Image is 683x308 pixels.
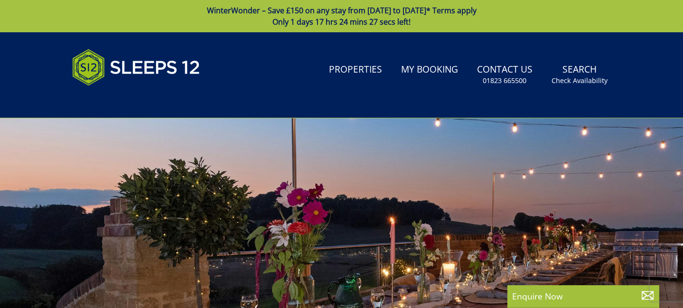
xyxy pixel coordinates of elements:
a: My Booking [397,59,462,81]
img: Sleeps 12 [72,44,200,91]
p: Enquire Now [512,290,655,302]
a: Contact Us01823 665500 [473,59,536,90]
a: Properties [325,59,386,81]
a: SearchCheck Availability [548,59,611,90]
iframe: Customer reviews powered by Trustpilot [67,97,167,105]
small: Check Availability [552,76,608,85]
small: 01823 665500 [483,76,526,85]
span: Only 1 days 17 hrs 24 mins 27 secs left! [272,17,411,27]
